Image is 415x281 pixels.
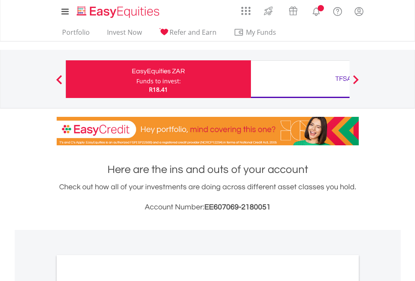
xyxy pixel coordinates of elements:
div: Check out how all of your investments are doing across different asset classes you hold. [57,181,359,213]
a: Vouchers [281,2,305,18]
div: Funds to invest: [136,77,181,85]
a: Refer and Earn [156,28,220,41]
span: My Funds [234,27,289,38]
span: Refer and Earn [170,28,217,37]
span: EE607069-2180051 [204,203,271,211]
img: grid-menu-icon.svg [241,6,251,15]
button: Previous [51,79,68,88]
a: FAQ's and Support [327,2,348,19]
a: Home page [73,2,163,19]
a: AppsGrid [236,2,256,15]
a: My Profile [348,2,370,21]
img: EasyEquities_Logo.png [75,5,163,19]
h1: Here are the ins and outs of your account [57,162,359,177]
a: Invest Now [104,28,145,41]
a: Portfolio [59,28,93,41]
img: vouchers-v2.svg [286,4,300,18]
button: Next [347,79,364,88]
div: EasyEquities ZAR [71,65,246,77]
img: EasyCredit Promotion Banner [57,117,359,145]
a: Notifications [305,2,327,19]
h3: Account Number: [57,201,359,213]
img: thrive-v2.svg [261,4,275,18]
span: R18.41 [149,85,168,93]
